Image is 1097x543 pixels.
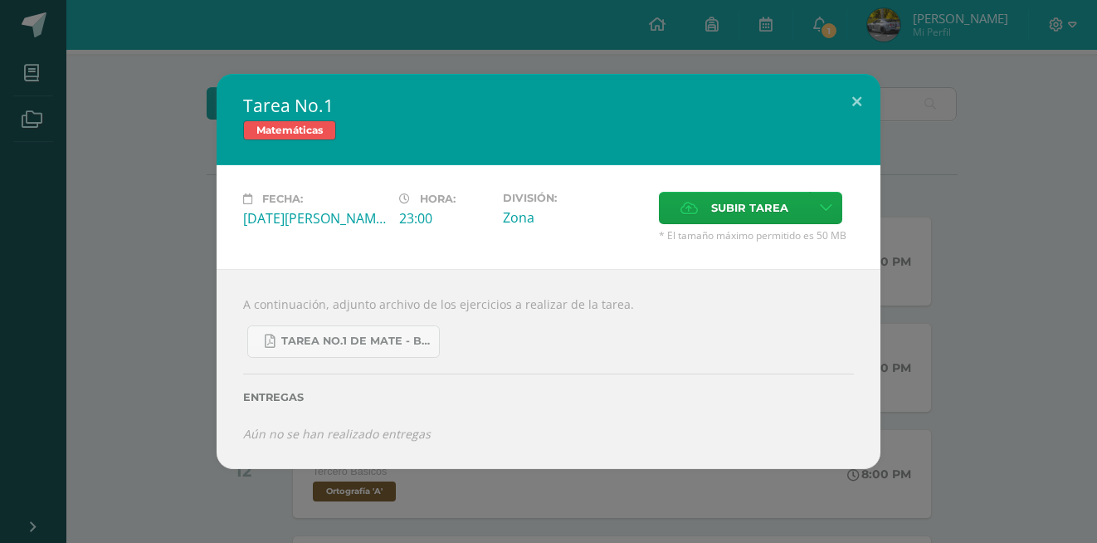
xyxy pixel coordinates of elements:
[262,193,303,205] span: Fecha:
[243,120,336,140] span: Matemáticas
[399,209,490,227] div: 23:00
[659,228,854,242] span: * El tamaño máximo permitido es 50 MB
[420,193,456,205] span: Hora:
[243,391,854,404] label: Entregas
[247,325,440,358] a: Tarea No.1 de Mate - Bloque IV.pdf
[217,269,880,469] div: A continuación, adjunto archivo de los ejercicios a realizar de la tarea.
[243,426,431,442] i: Aún no se han realizado entregas
[281,335,431,348] span: Tarea No.1 de Mate - Bloque IV.pdf
[833,74,880,130] button: Close (Esc)
[503,208,646,227] div: Zona
[243,209,386,227] div: [DATE][PERSON_NAME]
[711,193,788,223] span: Subir tarea
[243,94,854,117] h2: Tarea No.1
[503,192,646,204] label: División:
